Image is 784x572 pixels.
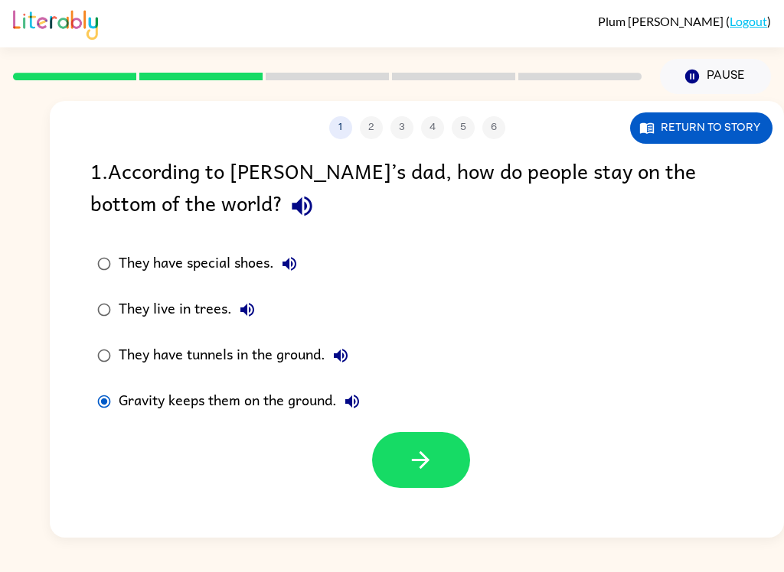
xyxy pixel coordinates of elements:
button: Pause [660,59,771,94]
button: 1 [329,116,352,139]
div: 1 . According to [PERSON_NAME]’s dad, how do people stay on the bottom of the world? [90,154,743,226]
div: Gravity keeps them on the ground. [119,386,367,417]
a: Logout [730,14,767,28]
div: They have tunnels in the ground. [119,340,356,371]
button: They have special shoes. [274,249,305,279]
span: Plum [PERSON_NAME] [598,14,726,28]
div: They live in trees. [119,294,263,325]
button: They live in trees. [232,294,263,325]
div: They have special shoes. [119,249,305,279]
button: They have tunnels in the ground. [325,340,356,371]
button: Return to story [630,112,773,144]
button: Gravity keeps them on the ground. [337,386,367,417]
div: ( ) [598,14,771,28]
img: Literably [13,6,98,40]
